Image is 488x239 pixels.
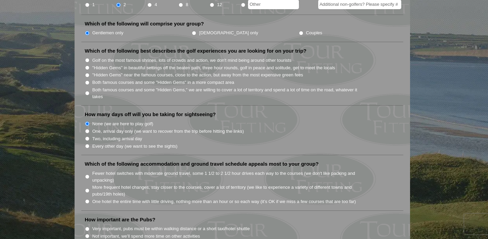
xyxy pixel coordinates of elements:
label: Two, including arrival day [92,135,142,142]
label: Which of the following will comprise your group? [85,20,204,27]
label: Gentlemen only [92,30,123,36]
label: 4 [155,1,157,8]
label: "Hidden Gems" in beautiful settings off the beaten path, three hour rounds, golf in peace and sol... [92,65,335,71]
label: Golf on the most famous shrines, lots of crowds and action, we don't mind being around other tour... [92,57,291,64]
label: 8 [186,1,188,8]
label: 2 [123,1,126,8]
label: 1 [92,1,95,8]
label: One hotel the entire time with little driving, nothing more than an hour or so each way (it’s OK ... [92,198,356,205]
label: How many days off will you be taking for sightseeing? [85,111,216,118]
label: More frequent hotel changes, stay closer to the courses, cover a lot of territory (we like to exp... [92,184,365,197]
label: Fewer hotel switches with moderate ground travel, some 1 1/2 to 2 1/2 hour drives each way to the... [92,170,365,183]
label: None (we are here to play golf) [92,121,153,127]
label: Very important, pubs must be within walking distance or a short taxi/hotel shuttle [92,225,250,232]
label: How important are the Pubs? [85,216,155,223]
label: Both famous courses and some "Hidden Gems," we are willing to cover a lot of territory and spend ... [92,87,365,100]
label: "Hidden Gems" near the famous courses, close to the action, but away from the most expensive gree... [92,72,303,78]
label: Both famous courses and some "Hidden Gems" in a more compact area [92,79,234,86]
label: One, arrival day only (we want to recover from the trip before hitting the links) [92,128,244,135]
label: Which of the following best describes the golf experiences you are looking for on your trip? [85,48,306,54]
label: [DEMOGRAPHIC_DATA] only [199,30,258,36]
label: Every other day (we want to see the sights) [92,143,177,150]
label: Couples [306,30,322,36]
label: 12 [217,1,222,8]
label: Which of the following accommodation and ground travel schedule appeals most to your group? [85,161,319,167]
